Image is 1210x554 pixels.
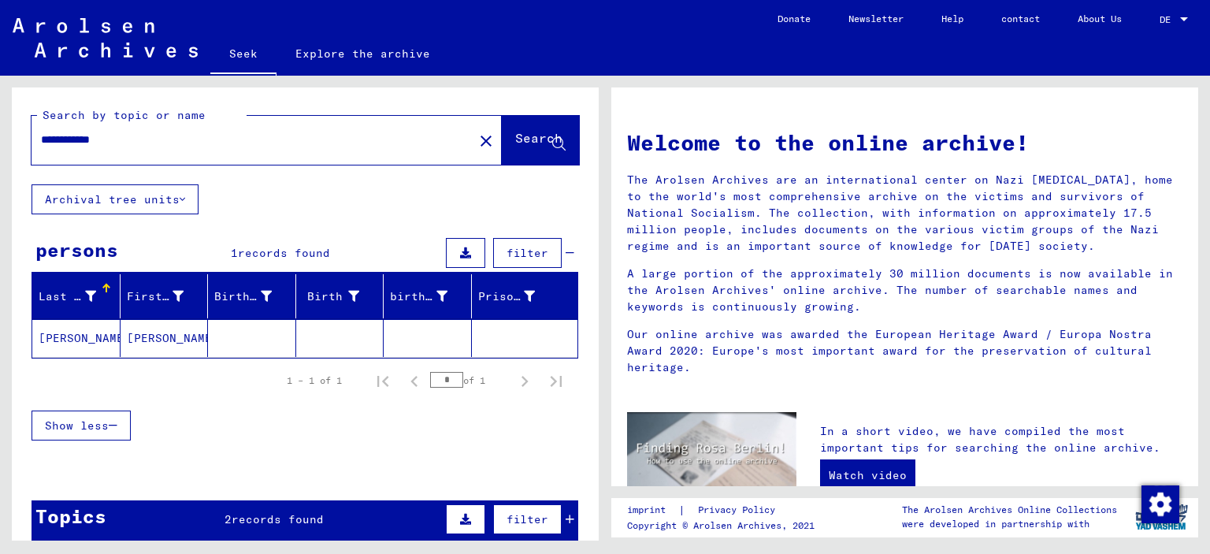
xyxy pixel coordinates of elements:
font: Search by topic or name [43,108,206,122]
mat-header-cell: Prisoner # [472,274,578,318]
button: filter [493,238,562,268]
a: imprint [627,502,678,519]
font: birth date [390,289,461,303]
font: First name [127,289,198,303]
font: The Arolsen Archives Online Collections [902,504,1117,515]
div: Birth [302,284,384,309]
font: filter [507,512,548,526]
font: Copyright © Arolsen Archives, 2021 [627,519,815,531]
img: video.jpg [627,412,796,504]
div: birth date [390,284,471,309]
font: Topics [35,504,106,528]
mat-icon: close [477,132,496,151]
a: Watch video [820,459,915,491]
font: filter [507,246,548,260]
font: Birth [307,289,343,303]
font: A large portion of the approximately 30 million documents is now available in the Arolsen Archive... [627,266,1173,314]
div: First name [127,284,208,309]
button: Archival tree units [32,184,199,214]
font: Privacy Policy [698,504,775,515]
font: In a short video, we have compiled the most important tips for searching the online archive. [820,424,1160,455]
mat-header-cell: Last name [32,274,121,318]
font: Our online archive was awarded the European Heritage Award / Europa Nostra Award 2020: Europe's m... [627,327,1152,374]
div: Prisoner # [478,284,559,309]
button: Show less [32,411,131,441]
font: Watch video [829,468,907,482]
img: yv_logo.png [1132,497,1191,537]
font: 1 [231,246,238,260]
button: Search [502,116,579,165]
font: Birth name [214,289,285,303]
font: 2 [225,512,232,526]
font: Welcome to the online archive! [627,128,1029,156]
font: [PERSON_NAME] [39,331,131,345]
mat-header-cell: Birth [296,274,384,318]
font: were developed in partnership with [902,518,1089,530]
font: Seek [229,46,258,61]
a: Explore the archive [277,35,449,73]
div: Change consent [1141,485,1178,522]
font: records found [238,246,330,260]
font: The Arolsen Archives are an international center on Nazi [MEDICAL_DATA], home to the world's most... [627,173,1173,253]
font: 1 – 1 of 1 [287,374,342,386]
mat-header-cell: Birth name [208,274,296,318]
button: Clear [470,125,502,156]
button: filter [493,504,562,534]
font: [PERSON_NAME] [127,331,219,345]
button: First page [367,365,399,396]
font: Donate [778,13,811,24]
font: Search [515,130,562,146]
font: Archival tree units [45,192,180,206]
img: Change consent [1141,485,1179,523]
button: Last page [540,365,572,396]
font: About Us [1078,13,1122,24]
div: Last name [39,284,120,309]
mat-header-cell: First name [121,274,209,318]
font: Newsletter [848,13,904,24]
a: Privacy Policy [685,502,794,519]
div: Birth name [214,284,295,309]
font: contact [1001,13,1040,24]
font: Last name [39,289,102,303]
font: imprint [627,504,666,515]
font: Show less [45,418,109,433]
button: Next page [509,365,540,396]
mat-header-cell: birth date [384,274,472,318]
font: DE [1160,13,1171,25]
button: Previous page [399,365,430,396]
font: of 1 [463,374,485,386]
font: persons [35,238,118,262]
font: Help [941,13,963,24]
font: records found [232,512,324,526]
a: Seek [210,35,277,76]
font: Explore the archive [295,46,430,61]
font: Prisoner # [478,289,549,303]
img: Arolsen_neg.svg [13,18,198,58]
font: | [678,503,685,517]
